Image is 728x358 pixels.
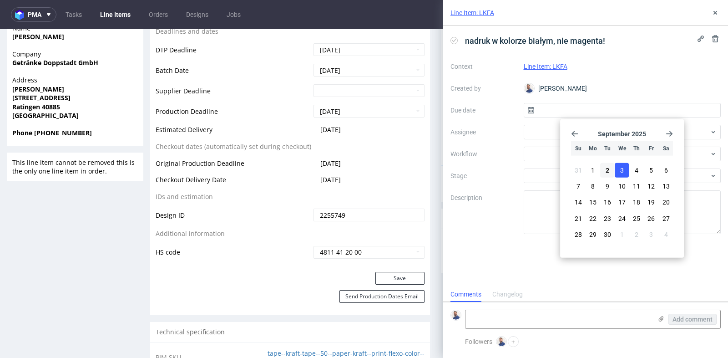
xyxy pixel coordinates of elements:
img: Michał Rachański [497,337,506,346]
div: Su [571,141,585,156]
label: Created by [450,83,516,94]
span: 18 [633,198,640,207]
div: Changelog [492,287,523,302]
strong: [PERSON_NAME] [12,56,64,64]
span: 7 [576,182,580,191]
div: We [615,141,629,156]
button: Tue Sep 09 2025 [600,179,614,194]
span: [DATE] [320,130,341,138]
span: 1 [620,230,624,239]
span: 9 [606,182,609,191]
div: Tu [600,141,614,156]
button: Thu Sep 11 2025 [630,179,644,194]
label: Stage [450,170,516,181]
button: Sun Sep 28 2025 [571,227,585,241]
td: Checkout Delivery Date [156,145,311,162]
a: Designs [181,7,214,22]
strong: Getränke Doppstadt GmbH [12,29,98,38]
strong: Phone [PHONE_NUMBER] [12,99,92,108]
a: Orders [143,7,173,22]
span: Tasks [447,185,464,194]
span: Go forward 1 month [666,130,673,138]
button: Thu Sep 18 2025 [630,195,644,210]
span: 1 [591,166,595,175]
td: Supplier Deadline [156,54,311,75]
div: Fr [644,141,658,156]
span: 27 [662,214,670,223]
span: 23 [604,214,611,223]
button: Mon Sep 08 2025 [586,179,600,194]
td: Original Production Deadline [156,129,311,146]
span: 31 [575,166,582,175]
button: Thu Oct 02 2025 [630,227,644,241]
div: Th [630,141,644,156]
span: Company [12,20,138,30]
div: Mo [586,141,600,156]
span: 16 [604,198,611,207]
button: Tue Sep 16 2025 [600,195,614,210]
span: 29 [589,230,597,239]
img: Michał Rachański [525,84,534,93]
button: Tue Sep 23 2025 [600,211,614,225]
span: Address [12,46,138,56]
button: Fri Oct 03 2025 [644,227,658,241]
td: Estimated Delivery [156,95,311,112]
img: logo [15,10,28,20]
button: Mon Sep 15 2025 [586,195,600,210]
span: 25 [633,214,640,223]
button: Send [691,145,716,158]
button: + [508,336,519,347]
button: Sun Sep 21 2025 [571,211,585,225]
span: 4 [664,230,668,239]
strong: [GEOGRAPHIC_DATA] [12,82,79,91]
a: LKFA [498,148,509,154]
a: View all [697,186,716,194]
label: Description [450,192,516,232]
button: Wed Sep 10 2025 [615,179,629,194]
button: Sat Sep 27 2025 [659,211,673,225]
span: nadruk w kolorze białym, nie magenta! [461,33,609,48]
span: 5 [649,166,653,175]
strong: [STREET_ADDRESS] [12,64,71,73]
a: Line Item: LKFA [524,63,567,70]
button: Sat Oct 04 2025 [659,227,673,241]
span: 26 [647,214,655,223]
label: Workflow [450,148,516,159]
span: 12 [647,182,655,191]
span: pma [28,11,41,18]
label: Assignee [450,127,516,138]
span: [DATE] [320,96,341,105]
a: Line Item: LKFA [450,8,494,17]
span: 19 [647,198,655,207]
span: 22 [589,214,597,223]
button: Sat Sep 13 2025 [659,179,673,194]
input: Type to create new task [449,224,714,238]
span: Go back 1 month [571,130,578,138]
strong: Ratingen 40885 [12,73,60,82]
button: Wed Sep 24 2025 [615,211,629,225]
img: regular_mini_magick20241106-125-nyamd5.jpg [447,145,458,156]
button: Sat Sep 06 2025 [659,163,673,178]
span: 10 [618,182,626,191]
span: 24 [618,214,626,223]
button: Fri Sep 12 2025 [644,179,658,194]
span: 3 [649,230,653,239]
button: Mon Sep 01 2025 [586,163,600,178]
td: Additional information [156,199,311,216]
td: HS code [156,216,311,230]
label: Context [450,61,516,72]
a: tape--kraft-tape--50--paper-kraft--print-flexo-color--none [268,320,425,338]
button: Sat Sep 20 2025 [659,195,673,210]
span: 14 [575,198,582,207]
span: 21 [575,214,582,223]
td: Batch Date [156,34,311,54]
button: pma [11,7,56,22]
section: September 2025 [571,130,673,138]
p: Comment to [463,145,515,158]
td: Design ID [156,179,311,199]
td: IDs and estimation [156,162,311,179]
button: Fri Sep 26 2025 [644,211,658,225]
span: Followers [465,338,492,345]
a: Line Items [95,7,136,22]
button: Fri Sep 19 2025 [644,195,658,210]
